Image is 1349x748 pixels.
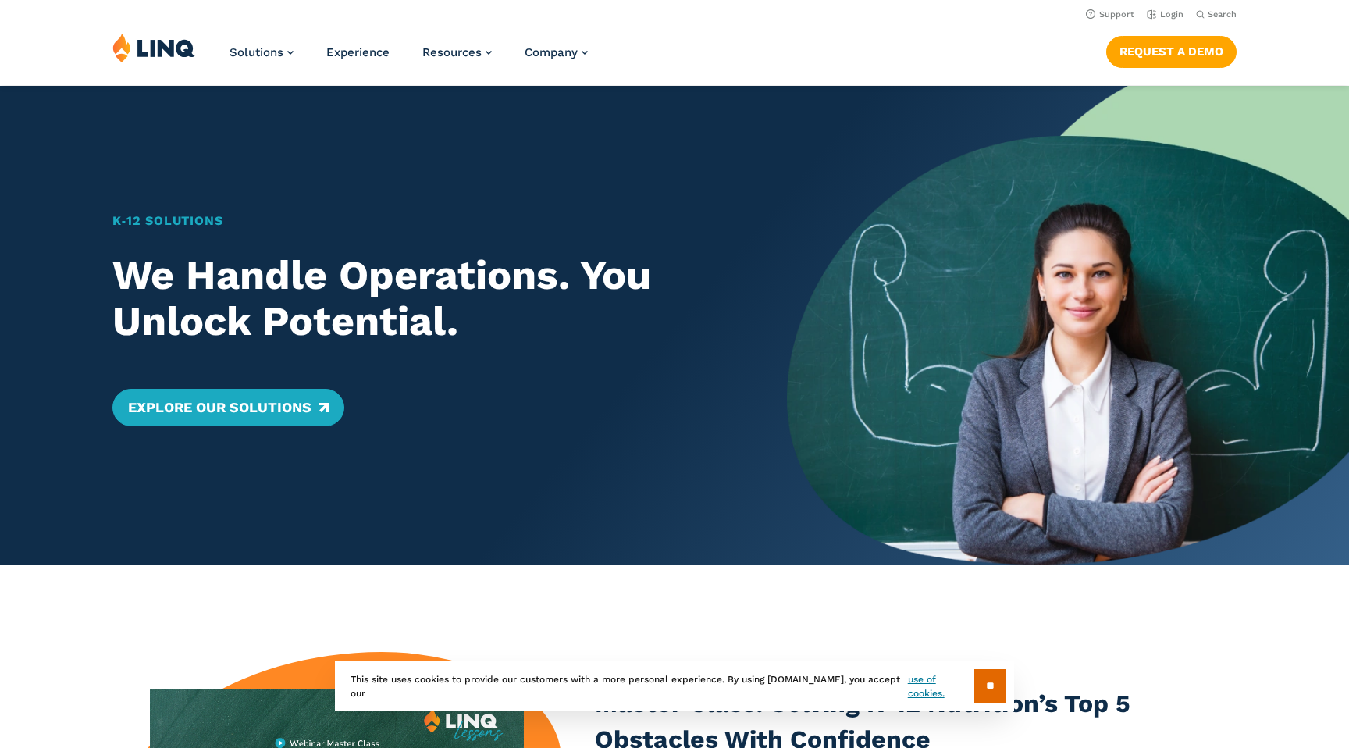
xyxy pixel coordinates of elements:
[112,389,344,426] a: Explore Our Solutions
[908,672,974,700] a: use of cookies.
[1208,9,1237,20] span: Search
[1106,36,1237,67] a: Request a Demo
[422,45,482,59] span: Resources
[1147,9,1183,20] a: Login
[525,45,578,59] span: Company
[112,212,732,230] h1: K‑12 Solutions
[787,86,1349,565] img: Home Banner
[1086,9,1134,20] a: Support
[230,45,294,59] a: Solutions
[525,45,588,59] a: Company
[230,33,588,84] nav: Primary Navigation
[326,45,390,59] a: Experience
[335,661,1014,711] div: This site uses cookies to provide our customers with a more personal experience. By using [DOMAIN...
[112,252,732,346] h2: We Handle Operations. You Unlock Potential.
[1106,33,1237,67] nav: Button Navigation
[422,45,492,59] a: Resources
[112,33,195,62] img: LINQ | K‑12 Software
[230,45,283,59] span: Solutions
[1196,9,1237,20] button: Open Search Bar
